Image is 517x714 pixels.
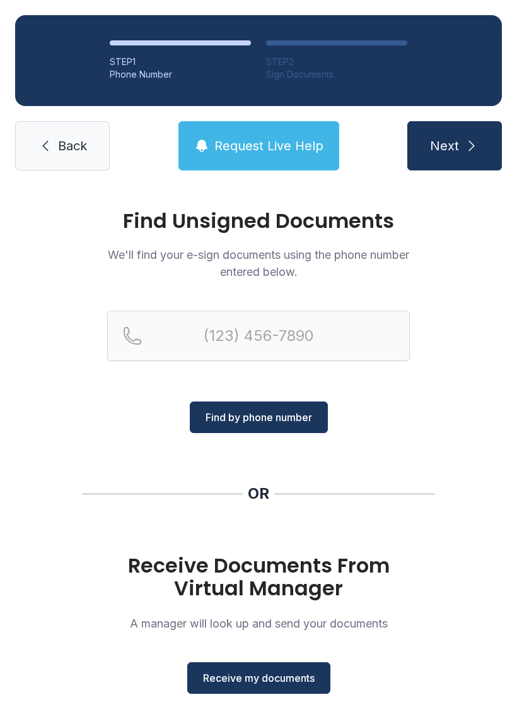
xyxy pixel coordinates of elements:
[266,68,407,81] div: Sign Documents
[107,246,410,280] p: We'll find your e-sign documents using the phone number entered below.
[266,56,407,68] div: STEP 2
[107,554,410,600] h1: Receive Documents From Virtual Manager
[107,615,410,632] p: A manager will look up and send your documents
[110,56,251,68] div: STEP 1
[214,137,323,155] span: Request Live Help
[206,410,312,425] span: Find by phone number
[58,137,87,155] span: Back
[203,670,315,686] span: Receive my documents
[110,68,251,81] div: Phone Number
[248,484,269,504] div: OR
[107,311,410,361] input: Reservation phone number
[107,211,410,231] h1: Find Unsigned Documents
[430,137,459,155] span: Next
